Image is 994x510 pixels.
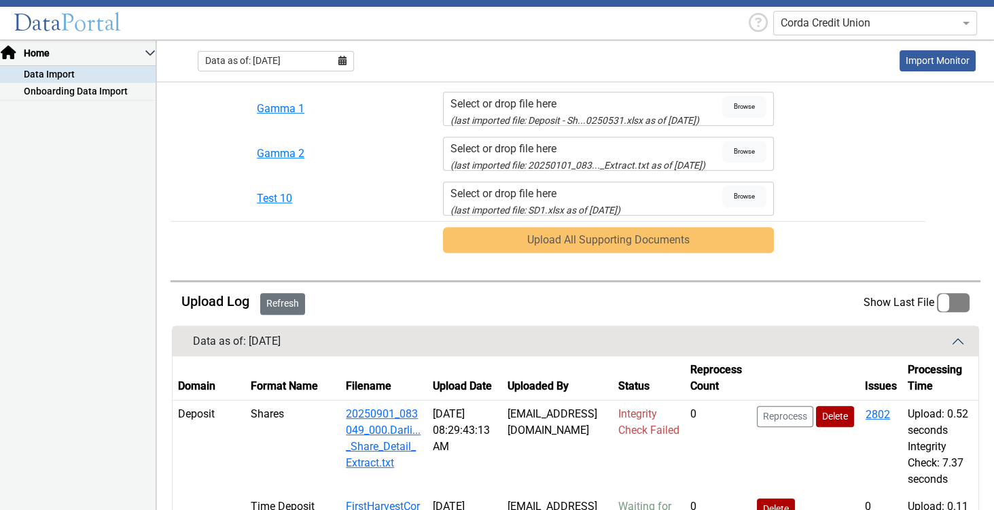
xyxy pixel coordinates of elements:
th: Format Name [245,356,340,401]
div: Integrity Check: 7.37 seconds [908,439,973,488]
span: Browse [722,141,766,163]
div: Data as of: [DATE] [193,333,281,350]
th: Issues [859,356,902,401]
a: 20250901_083049_000.Darli..._Share_Detail_Extract.txt [346,407,421,469]
span: Integrity Check Failed [618,407,679,437]
th: Upload Date [427,356,502,401]
small: SD1.xlsx [450,205,620,216]
ng-select: Corda Credit Union [773,11,977,35]
td: Shares [245,400,340,493]
a: This is available for Darling Employees only [900,50,976,71]
app-toggle-switch: Enable this to show only the last file loaded [864,293,970,315]
button: Gamma 1 [257,101,368,117]
span: Home [22,46,145,61]
label: Show Last File [864,293,970,313]
button: Refresh [260,293,305,315]
div: Help [743,10,773,37]
th: Domain [173,356,245,401]
span: Data [14,8,61,37]
th: Reprocess Count [685,356,751,401]
button: Reprocess [757,406,813,427]
td: [DATE] 08:29:43:13 AM [427,400,502,493]
th: Status [613,356,686,401]
small: 20250101_083047_000.Darling_Consulting_Share_Detail_Extract.txt [450,160,705,171]
span: Data as of: [DATE] [205,54,281,68]
th: Uploaded By [502,356,613,401]
button: Test 10 [257,190,368,207]
button: Data as of: [DATE] [173,326,978,356]
div: Select or drop file here [450,141,722,157]
button: Gamma 2 [257,146,368,162]
td: 0 [685,400,751,493]
td: Deposit [173,400,245,493]
span: Browse [722,96,766,118]
button: 2802 [865,406,891,424]
h5: Upload Log [181,293,249,309]
button: Delete [816,406,854,427]
th: Filename [340,356,427,401]
div: Upload: 0.52 seconds [908,406,973,439]
td: [EMAIL_ADDRESS][DOMAIN_NAME] [502,400,613,493]
div: Select or drop file here [450,96,722,112]
div: Select or drop file here [450,186,722,202]
small: Deposit - Shares - First Harvest FCU_Shares 20250531.xlsx [450,115,699,126]
span: Portal [61,8,121,37]
span: Browse [722,186,766,207]
th: Processing Time [902,356,978,401]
